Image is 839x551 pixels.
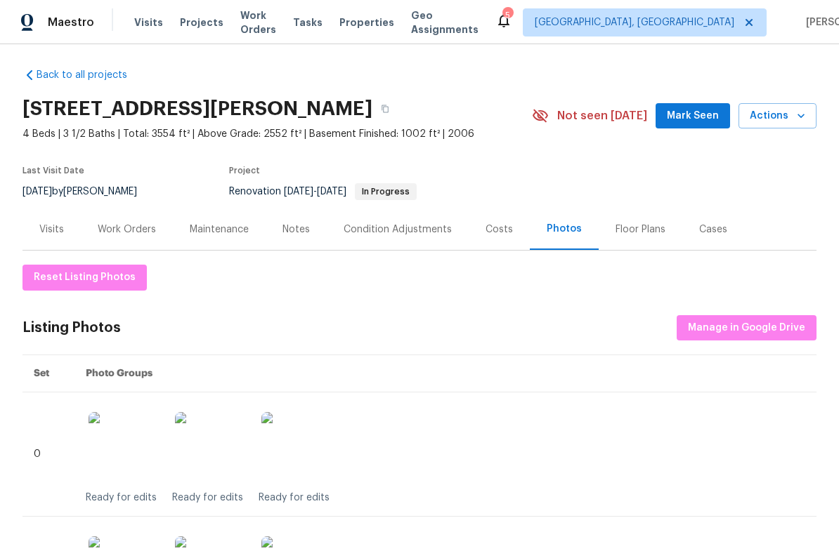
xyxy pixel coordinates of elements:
[284,187,313,197] span: [DATE]
[134,15,163,29] span: Visits
[656,103,730,129] button: Mark Seen
[22,392,74,517] td: 0
[535,15,734,29] span: [GEOGRAPHIC_DATA], [GEOGRAPHIC_DATA]
[339,15,394,29] span: Properties
[229,187,417,197] span: Renovation
[739,103,817,129] button: Actions
[180,15,223,29] span: Projects
[229,166,260,175] span: Project
[172,491,243,505] div: Ready for edits
[98,223,156,237] div: Work Orders
[282,223,310,237] div: Notes
[502,8,512,22] div: 5
[240,8,276,36] span: Work Orders
[22,187,52,197] span: [DATE]
[190,223,249,237] div: Maintenance
[22,166,84,175] span: Last Visit Date
[293,18,323,27] span: Tasks
[557,109,647,123] span: Not seen [DATE]
[74,355,817,392] th: Photo Groups
[677,315,817,341] button: Manage in Google Drive
[317,187,346,197] span: [DATE]
[284,187,346,197] span: -
[344,223,452,237] div: Condition Adjustments
[34,269,136,286] span: Reset Listing Photos
[616,223,665,237] div: Floor Plans
[688,319,805,337] span: Manage in Google Drive
[22,183,154,200] div: by [PERSON_NAME]
[750,107,805,125] span: Actions
[22,102,372,116] h2: [STREET_ADDRESS][PERSON_NAME]
[22,355,74,392] th: Set
[22,321,121,335] div: Listing Photos
[547,222,582,236] div: Photos
[411,8,479,36] span: Geo Assignments
[39,223,64,237] div: Visits
[22,265,147,291] button: Reset Listing Photos
[356,187,415,196] span: In Progress
[48,15,94,29] span: Maestro
[372,96,398,121] button: Copy Address
[86,491,157,505] div: Ready for edits
[259,491,330,505] div: Ready for edits
[22,127,532,141] span: 4 Beds | 3 1/2 Baths | Total: 3554 ft² | Above Grade: 2552 ft² | Basement Finished: 1002 ft² | 2006
[486,223,513,237] div: Costs
[22,68,157,82] a: Back to all projects
[699,223,727,237] div: Cases
[667,107,719,125] span: Mark Seen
